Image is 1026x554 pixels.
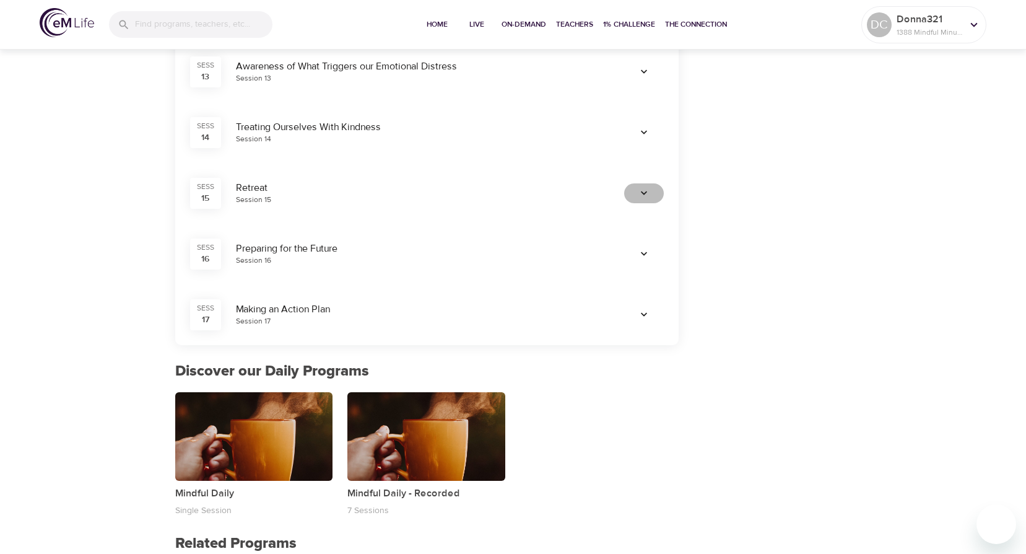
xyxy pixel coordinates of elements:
[976,504,1016,544] iframe: Button to launch messaging window
[502,18,546,31] span: On-Demand
[201,131,209,144] div: 14
[422,18,452,31] span: Home
[175,505,232,516] p: Single Session
[201,71,209,83] div: 13
[347,505,389,516] p: 7 Sessions
[236,120,609,134] div: Treating Ourselves With Kindness
[201,192,209,204] div: 15
[201,253,209,265] div: 16
[175,360,679,382] p: Discover our Daily Programs
[236,181,609,195] div: Retreat
[236,242,609,256] div: Preparing for the Future
[236,302,609,317] div: Making an Action Plan
[202,314,209,326] div: 17
[897,27,962,38] p: 1388 Mindful Minutes
[462,18,492,31] span: Live
[236,316,271,327] div: Session 17
[40,8,94,37] img: logo
[556,18,593,31] span: Teachers
[197,60,214,71] div: SESS
[236,195,271,205] div: Session 15
[603,18,655,31] span: 1% Challenge
[197,242,214,253] div: SESS
[347,486,505,501] p: Mindful Daily - Recorded
[897,12,962,27] p: Donna321
[197,182,214,192] div: SESS
[665,18,727,31] span: The Connection
[867,12,892,37] div: DC
[236,59,609,74] div: Awareness of What Triggers our Emotional Distress
[135,11,272,38] input: Find programs, teachers, etc...
[197,121,214,131] div: SESS
[236,73,271,84] div: Session 13
[236,255,272,266] div: Session 16
[197,303,214,314] div: SESS
[236,134,271,144] div: Session 14
[175,486,333,501] p: Mindful Daily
